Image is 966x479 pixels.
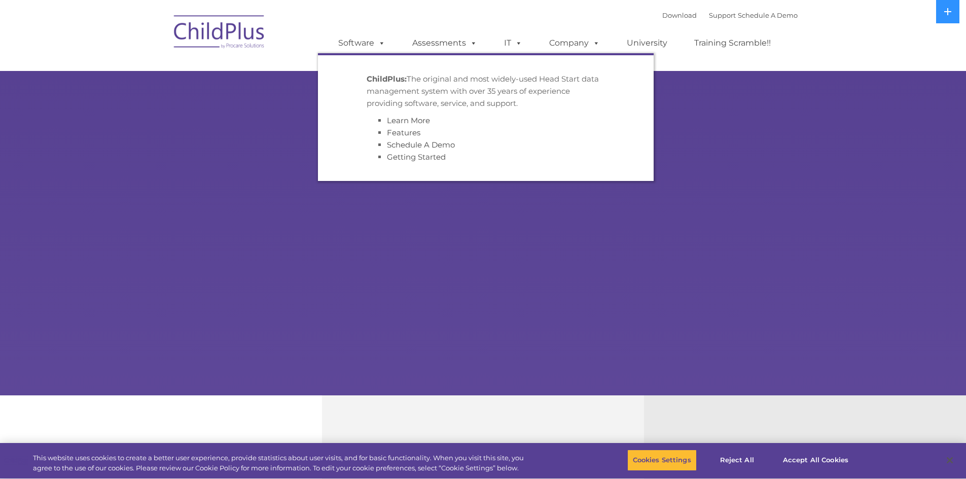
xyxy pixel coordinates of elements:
a: Schedule A Demo [738,11,798,19]
button: Reject All [705,450,769,471]
a: Assessments [402,33,487,53]
font: | [662,11,798,19]
img: ChildPlus by Procare Solutions [169,8,270,59]
a: Schedule A Demo [387,140,455,150]
div: This website uses cookies to create a better user experience, provide statistics about user visit... [33,453,531,473]
a: Getting Started [387,152,446,162]
a: University [617,33,677,53]
a: Learn More [387,116,430,125]
a: Training Scramble!! [684,33,781,53]
a: Features [387,128,420,137]
button: Close [939,449,961,471]
span: Phone number [141,108,184,116]
button: Accept All Cookies [777,450,854,471]
a: Software [328,33,396,53]
a: Company [539,33,610,53]
a: IT [494,33,532,53]
p: The original and most widely-used Head Start data management system with over 35 years of experie... [367,73,605,109]
strong: ChildPlus: [367,74,407,84]
a: Download [662,11,697,19]
button: Cookies Settings [627,450,697,471]
a: Support [709,11,736,19]
span: Last name [141,67,172,75]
